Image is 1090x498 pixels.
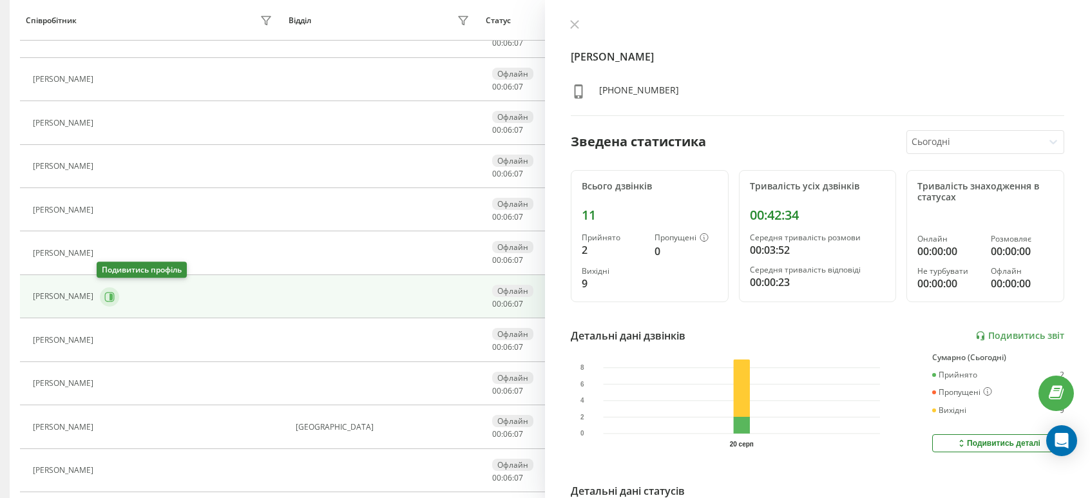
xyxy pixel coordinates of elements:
[932,434,1064,452] button: Подивитись деталі
[503,472,512,483] span: 06
[514,81,523,92] span: 07
[33,292,97,301] div: [PERSON_NAME]
[599,84,679,102] div: [PHONE_NUMBER]
[655,233,717,244] div: Пропущені
[33,423,97,432] div: [PERSON_NAME]
[580,397,584,404] text: 4
[580,414,584,421] text: 2
[492,211,501,222] span: 00
[571,328,685,343] div: Детальні дані дзвінків
[492,328,533,340] div: Офлайн
[33,75,97,84] div: [PERSON_NAME]
[492,300,523,309] div: : :
[492,82,523,91] div: : :
[492,459,533,471] div: Офлайн
[492,387,523,396] div: : :
[492,285,533,297] div: Офлайн
[582,233,644,242] div: Прийнято
[503,37,512,48] span: 06
[917,235,980,244] div: Онлайн
[917,181,1053,203] div: Тривалість знаходження в статусах
[33,336,97,345] div: [PERSON_NAME]
[492,472,501,483] span: 00
[503,341,512,352] span: 06
[514,124,523,135] span: 07
[492,213,523,222] div: : :
[582,267,644,276] div: Вихідні
[580,364,584,371] text: 8
[991,244,1053,259] div: 00:00:00
[492,298,501,309] span: 00
[750,242,886,258] div: 00:03:52
[492,155,533,167] div: Офлайн
[917,267,980,276] div: Не турбувати
[571,132,706,151] div: Зведена статистика
[492,39,523,48] div: : :
[33,206,97,215] div: [PERSON_NAME]
[514,385,523,396] span: 07
[514,428,523,439] span: 07
[514,254,523,265] span: 07
[503,385,512,396] span: 06
[492,343,523,352] div: : :
[1046,425,1077,456] div: Open Intercom Messenger
[492,341,501,352] span: 00
[514,472,523,483] span: 07
[492,68,533,80] div: Офлайн
[97,262,187,278] div: Подивитись профіль
[1060,370,1064,379] div: 2
[932,353,1064,362] div: Сумарно (Сьогодні)
[514,37,523,48] span: 07
[932,370,977,379] div: Прийнято
[580,430,584,437] text: 0
[492,385,501,396] span: 00
[750,181,886,192] div: Тривалість усіх дзвінків
[492,168,501,179] span: 00
[289,16,311,25] div: Відділ
[932,406,966,415] div: Вихідні
[492,198,533,210] div: Офлайн
[492,430,523,439] div: : :
[33,162,97,171] div: [PERSON_NAME]
[33,119,97,128] div: [PERSON_NAME]
[750,233,886,242] div: Середня тривалість розмови
[486,16,511,25] div: Статус
[750,265,886,274] div: Середня тривалість відповіді
[503,298,512,309] span: 06
[917,276,980,291] div: 00:00:00
[492,372,533,384] div: Офлайн
[503,428,512,439] span: 06
[514,298,523,309] span: 07
[730,441,754,448] text: 20 серп
[582,242,644,258] div: 2
[492,474,523,483] div: : :
[975,330,1064,341] a: Подивитись звіт
[917,244,980,259] div: 00:00:00
[26,16,77,25] div: Співробітник
[33,249,97,258] div: [PERSON_NAME]
[750,207,886,223] div: 00:42:34
[932,387,992,397] div: Пропущені
[514,341,523,352] span: 07
[33,32,97,41] div: [PERSON_NAME]
[991,235,1053,244] div: Розмовляє
[571,49,1064,64] h4: [PERSON_NAME]
[582,181,718,192] div: Всього дзвінків
[492,126,523,135] div: : :
[514,168,523,179] span: 07
[582,276,644,291] div: 9
[492,81,501,92] span: 00
[492,428,501,439] span: 00
[33,379,97,388] div: [PERSON_NAME]
[492,256,523,265] div: : :
[580,381,584,388] text: 6
[750,274,886,290] div: 00:00:23
[582,207,718,223] div: 11
[492,37,501,48] span: 00
[492,241,533,253] div: Офлайн
[991,276,1053,291] div: 00:00:00
[296,423,473,432] div: [GEOGRAPHIC_DATA]
[1060,406,1064,415] div: 9
[33,466,97,475] div: [PERSON_NAME]
[503,254,512,265] span: 06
